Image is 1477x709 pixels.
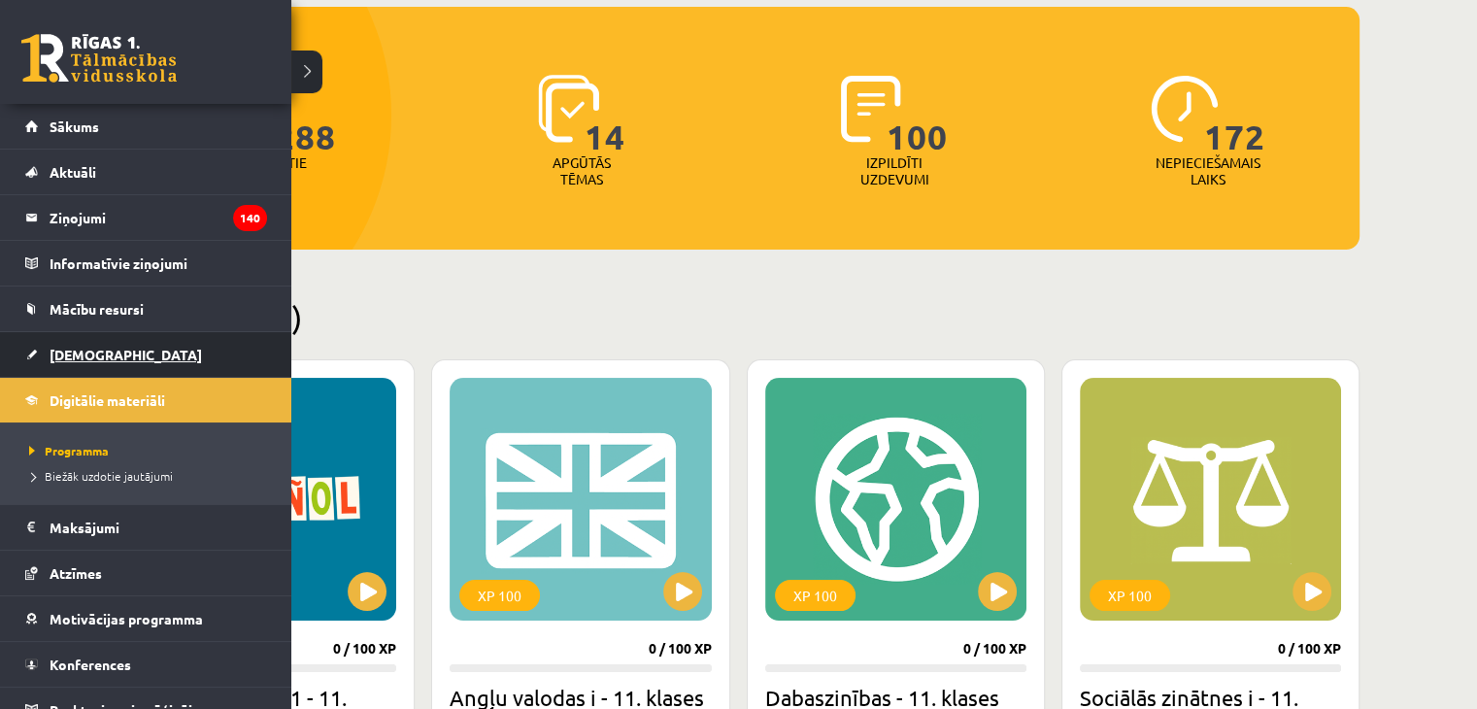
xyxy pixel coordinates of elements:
a: Programma [24,442,272,459]
a: Mācību resursi [25,287,267,331]
span: 172 [1204,75,1265,154]
span: Sākums [50,118,99,135]
img: icon-clock-7be60019b62300814b6bd22b8e044499b485619524d84068768e800edab66f18.svg [1151,75,1219,143]
a: Ziņojumi140 [25,195,267,240]
p: Nepieciešamais laiks [1156,154,1260,187]
a: Atzīmes [25,551,267,595]
span: Digitālie materiāli [50,391,165,409]
span: [DEMOGRAPHIC_DATA] [50,346,202,363]
span: Atzīmes [50,564,102,582]
a: Digitālie materiāli [25,378,267,422]
a: Informatīvie ziņojumi [25,241,267,286]
p: Apgūtās tēmas [544,154,620,187]
legend: Maksājumi [50,505,267,550]
img: icon-learned-topics-4a711ccc23c960034f471b6e78daf4a3bad4a20eaf4de84257b87e66633f6470.svg [538,75,599,143]
span: 14 [585,75,625,154]
div: XP 100 [459,580,540,611]
a: [DEMOGRAPHIC_DATA] [25,332,267,377]
a: Konferences [25,642,267,687]
span: Programma [24,443,109,458]
span: Aktuāli [50,163,96,181]
a: Rīgas 1. Tālmācības vidusskola [21,34,177,83]
span: Mācību resursi [50,300,144,318]
span: 1288 [254,75,336,154]
h2: Pieejamie (6) [117,298,1360,336]
i: 140 [233,205,267,231]
span: Konferences [50,656,131,673]
span: Biežāk uzdotie jautājumi [24,468,173,484]
div: XP 100 [775,580,856,611]
a: Sākums [25,104,267,149]
span: 100 [887,75,948,154]
legend: Informatīvie ziņojumi [50,241,267,286]
img: icon-completed-tasks-ad58ae20a441b2904462921112bc710f1caf180af7a3daa7317a5a94f2d26646.svg [841,75,901,143]
a: Motivācijas programma [25,596,267,641]
a: Biežāk uzdotie jautājumi [24,467,272,485]
span: Motivācijas programma [50,610,203,627]
p: Izpildīti uzdevumi [856,154,932,187]
a: Aktuāli [25,150,267,194]
div: XP 100 [1090,580,1170,611]
legend: Ziņojumi [50,195,267,240]
a: Maksājumi [25,505,267,550]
